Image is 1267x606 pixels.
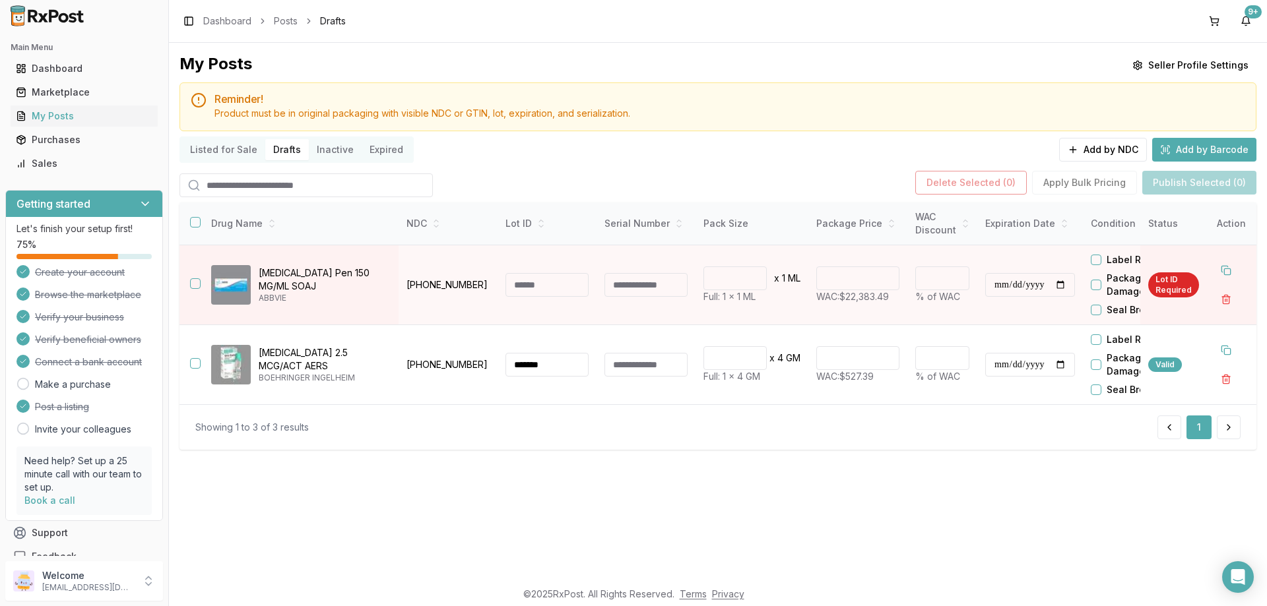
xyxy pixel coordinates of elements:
[1107,272,1182,298] label: Package Damaged
[195,421,309,434] div: Showing 1 to 3 of 3 results
[703,291,756,302] span: Full: 1 x 1 ML
[1107,383,1162,396] label: Seal Broken
[1214,288,1238,311] button: Delete
[35,311,124,324] span: Verify your business
[211,345,251,384] img: Spiriva Respimat 2.5 MCG/ACT AERS
[1214,258,1238,282] button: Duplicate
[32,550,77,563] span: Feedback
[35,423,131,436] a: Invite your colleagues
[816,291,889,302] span: WAC: $22,383.49
[16,238,36,251] span: 75 %
[11,80,158,104] a: Marketplace
[406,217,490,230] div: NDC
[182,139,265,160] button: Listed for Sale
[16,86,152,99] div: Marketplace
[211,217,388,230] div: Drug Name
[1140,202,1207,245] th: Status
[259,346,388,373] p: [MEDICAL_DATA] 2.5 MCG/ACT AERS
[259,373,388,383] p: BOEHRINGER INGELHEIM
[1148,357,1182,372] div: Valid
[1107,303,1162,317] label: Seal Broken
[35,400,89,413] span: Post a listing
[16,222,152,235] p: Let's finish your setup first!
[915,210,969,237] div: WAC Discount
[214,107,1245,120] div: Product must be in original packaging with visible NDC or GTIN, lot, expiration, and serialization.
[1107,351,1182,378] label: Package Damaged
[179,53,252,77] div: My Posts
[774,272,779,285] p: x
[16,133,152,146] div: Purchases
[5,58,163,79] button: Dashboard
[1222,561,1254,593] div: Open Intercom Messenger
[35,378,111,391] a: Make a purchase
[1124,53,1256,77] button: Seller Profile Settings
[406,278,490,291] p: [PHONE_NUMBER]
[35,288,141,301] span: Browse the marketplace
[24,495,75,506] a: Book a call
[274,15,298,28] a: Posts
[320,15,346,28] span: Drafts
[816,371,874,382] span: WAC: $527.39
[259,266,388,293] p: [MEDICAL_DATA] Pen 150 MG/ML SOAJ
[703,371,760,382] span: Full: 1 x 4 GM
[259,293,388,303] p: ABBVIE
[5,106,163,127] button: My Posts
[16,62,152,75] div: Dashboard
[265,139,309,160] button: Drafts
[1214,367,1238,391] button: Delete
[712,588,744,599] a: Privacy
[1152,138,1256,162] button: Add by Barcode
[1083,202,1182,245] th: Condition
[505,217,589,230] div: Lot ID
[5,129,163,150] button: Purchases
[11,104,158,128] a: My Posts
[16,157,152,170] div: Sales
[203,15,346,28] nav: breadcrumb
[680,588,707,599] a: Terms
[5,5,90,26] img: RxPost Logo
[604,217,688,230] div: Serial Number
[35,355,142,369] span: Connect a bank account
[362,139,411,160] button: Expired
[35,266,125,279] span: Create your account
[696,202,808,245] th: Pack Size
[13,570,34,591] img: User avatar
[406,358,490,371] p: [PHONE_NUMBER]
[769,351,775,365] p: x
[11,152,158,175] a: Sales
[5,521,163,545] button: Support
[211,265,251,305] img: Skyrizi Pen 150 MG/ML SOAJ
[915,291,960,302] span: % of WAC
[786,351,800,365] p: GM
[777,351,783,365] p: 4
[5,153,163,174] button: Sales
[5,82,163,103] button: Marketplace
[788,272,800,285] p: ML
[5,545,163,568] button: Feedback
[11,57,158,80] a: Dashboard
[16,196,90,212] h3: Getting started
[1186,415,1212,439] button: 1
[309,139,362,160] button: Inactive
[1059,138,1147,162] button: Add by NDC
[782,272,785,285] p: 1
[915,371,960,382] span: % of WAC
[1206,202,1256,245] th: Action
[985,217,1075,230] div: Expiration Date
[1148,272,1199,297] div: Lot ID Required
[816,217,899,230] div: Package Price
[35,333,141,346] span: Verify beneficial owners
[203,15,251,28] a: Dashboard
[1245,5,1262,18] div: 9+
[1214,338,1238,362] button: Duplicate
[1107,253,1173,266] label: Label Residue
[11,42,158,53] h2: Main Menu
[42,569,134,582] p: Welcome
[24,454,144,494] p: Need help? Set up a 25 minute call with our team to set up.
[214,94,1245,104] h5: Reminder!
[1235,11,1256,32] button: 9+
[42,582,134,593] p: [EMAIL_ADDRESS][DOMAIN_NAME]
[11,128,158,152] a: Purchases
[16,109,152,123] div: My Posts
[1107,333,1173,346] label: Label Residue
